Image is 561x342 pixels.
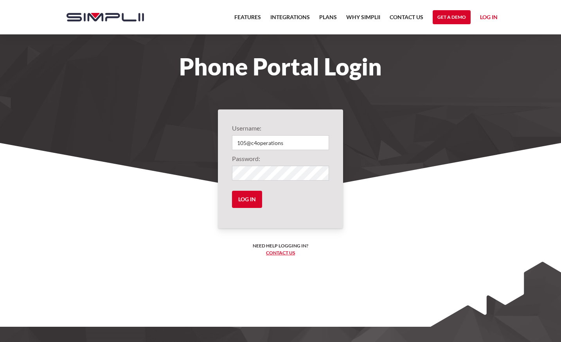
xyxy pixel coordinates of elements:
[232,124,329,214] form: Login
[234,13,261,27] a: Features
[480,13,498,24] a: Log in
[232,154,329,163] label: Password:
[390,13,423,27] a: Contact US
[232,191,262,208] input: Log in
[253,242,308,256] h6: Need help logging in? ‍
[232,124,329,133] label: Username:
[346,13,380,27] a: Why Simplii
[319,13,337,27] a: Plans
[59,58,502,75] h1: Phone Portal Login
[266,250,295,256] a: Contact us
[270,13,310,27] a: Integrations
[67,13,144,21] img: Simplii
[433,10,471,24] a: Get a Demo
